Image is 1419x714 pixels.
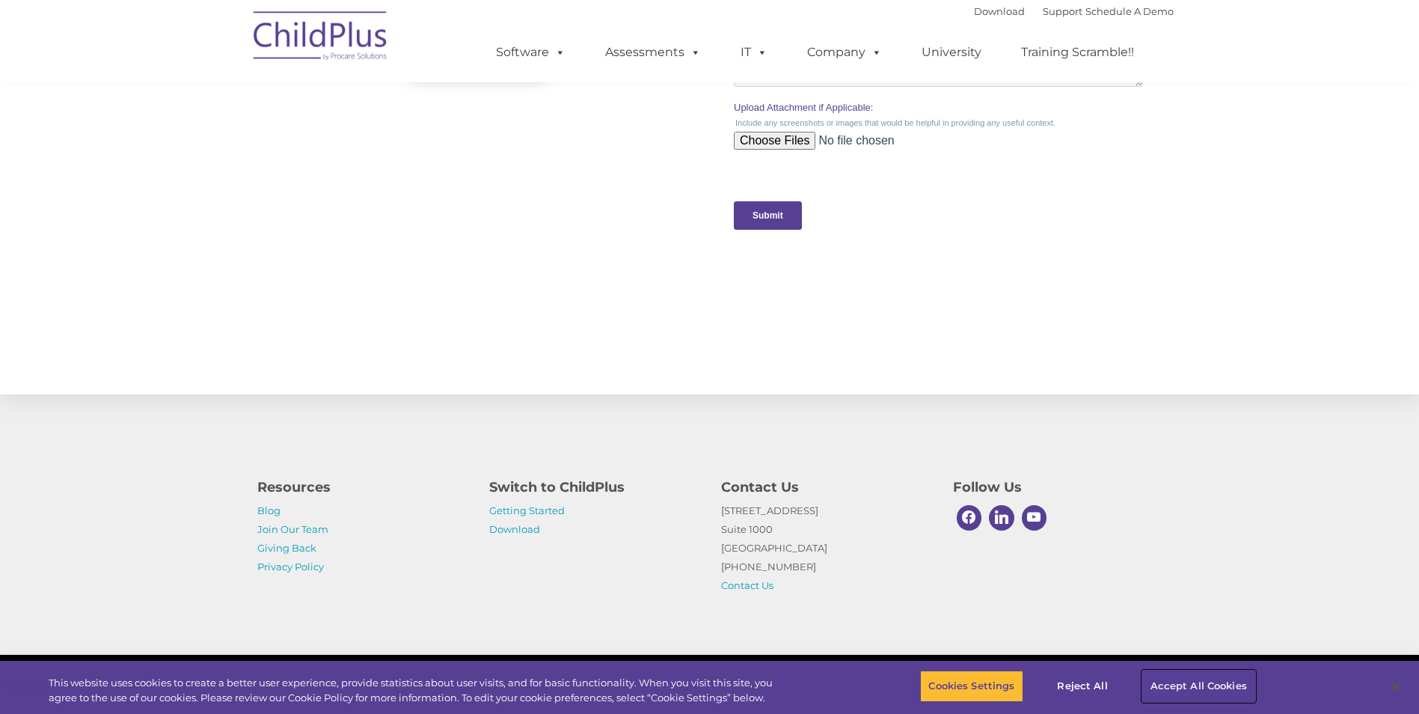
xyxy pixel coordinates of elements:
[257,504,281,516] a: Blog
[481,37,580,67] a: Software
[1142,671,1255,702] button: Accept All Cookies
[1006,37,1149,67] a: Training Scramble!!
[489,504,565,516] a: Getting Started
[907,37,996,67] a: University
[257,477,467,498] h4: Resources
[1085,5,1174,17] a: Schedule A Demo
[721,477,931,498] h4: Contact Us
[985,501,1018,534] a: Linkedin
[49,676,780,705] div: This website uses cookies to create a better user experience, provide statistics about user visit...
[1043,5,1082,17] a: Support
[590,37,716,67] a: Assessments
[489,523,540,535] a: Download
[953,477,1162,498] h4: Follow Us
[208,160,272,171] span: Phone number
[257,561,324,573] a: Privacy Policy
[1018,501,1051,534] a: Youtube
[246,1,396,76] img: ChildPlus by Procare Solutions
[792,37,897,67] a: Company
[721,579,773,591] a: Contact Us
[257,523,328,535] a: Join Our Team
[974,5,1025,17] a: Download
[974,5,1174,17] font: |
[257,542,316,554] a: Giving Back
[208,99,254,110] span: Last name
[953,501,986,534] a: Facebook
[920,671,1023,702] button: Cookies Settings
[1379,670,1412,703] button: Close
[489,477,699,498] h4: Switch to ChildPlus
[721,501,931,595] p: [STREET_ADDRESS] Suite 1000 [GEOGRAPHIC_DATA] [PHONE_NUMBER]
[1036,671,1130,702] button: Reject All
[726,37,782,67] a: IT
